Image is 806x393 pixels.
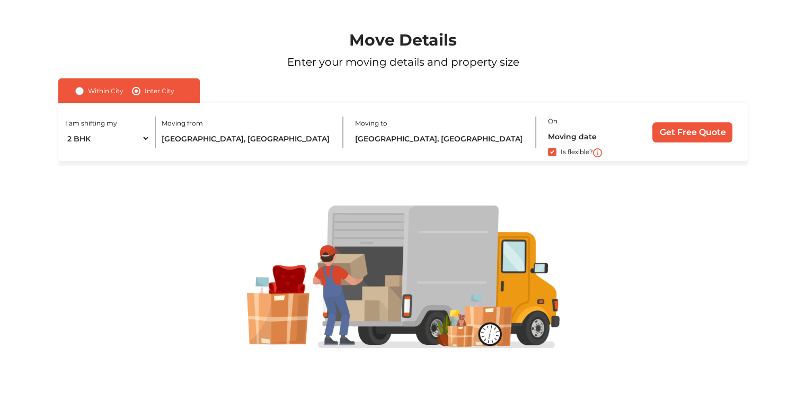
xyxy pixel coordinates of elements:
h1: Move Details [32,31,774,50]
label: I am shifting my [65,119,117,128]
p: Enter your moving details and property size [32,54,774,70]
label: On [548,117,557,126]
label: Inter City [145,85,174,97]
img: i [593,148,602,157]
label: Within City [88,85,123,97]
input: Select City [355,129,525,148]
input: Select City [162,129,332,148]
label: Moving from [162,119,203,128]
input: Moving date [548,127,634,146]
label: Is flexible? [561,146,593,157]
input: Get Free Quote [652,122,732,142]
label: Moving to [355,119,387,128]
